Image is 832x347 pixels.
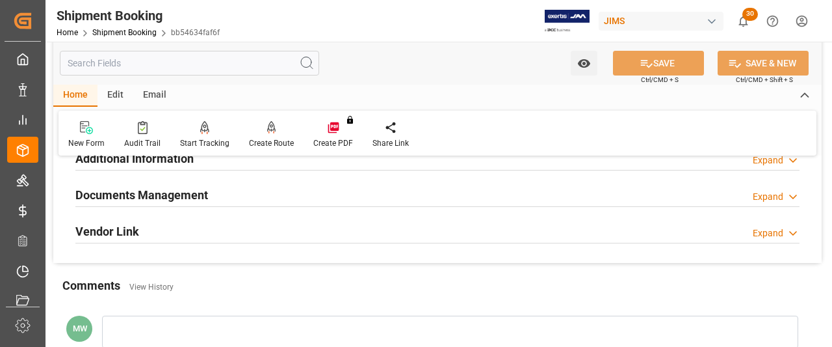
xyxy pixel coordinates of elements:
[60,51,319,76] input: Search Fields
[571,51,597,76] button: open menu
[75,186,208,204] h2: Documents Management
[62,277,120,294] h2: Comments
[57,6,220,25] div: Shipment Booking
[249,137,294,149] div: Create Route
[57,28,78,37] a: Home
[92,28,157,37] a: Shipment Booking
[753,190,783,204] div: Expand
[73,324,87,333] span: MW
[75,223,139,240] h2: Vendor Link
[75,150,194,167] h2: Additional Information
[124,137,161,149] div: Audit Trail
[753,227,783,240] div: Expand
[753,154,783,167] div: Expand
[718,51,809,76] button: SAVE & NEW
[613,51,704,76] button: SAVE
[180,137,229,149] div: Start Tracking
[758,7,787,36] button: Help Center
[742,8,758,21] span: 30
[599,8,729,33] button: JIMS
[97,85,133,107] div: Edit
[129,283,174,292] a: View History
[68,137,105,149] div: New Form
[372,137,409,149] div: Share Link
[133,85,176,107] div: Email
[545,10,590,33] img: Exertis%20JAM%20-%20Email%20Logo.jpg_1722504956.jpg
[53,85,97,107] div: Home
[736,75,793,85] span: Ctrl/CMD + Shift + S
[599,12,723,31] div: JIMS
[641,75,679,85] span: Ctrl/CMD + S
[729,7,758,36] button: show 30 new notifications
